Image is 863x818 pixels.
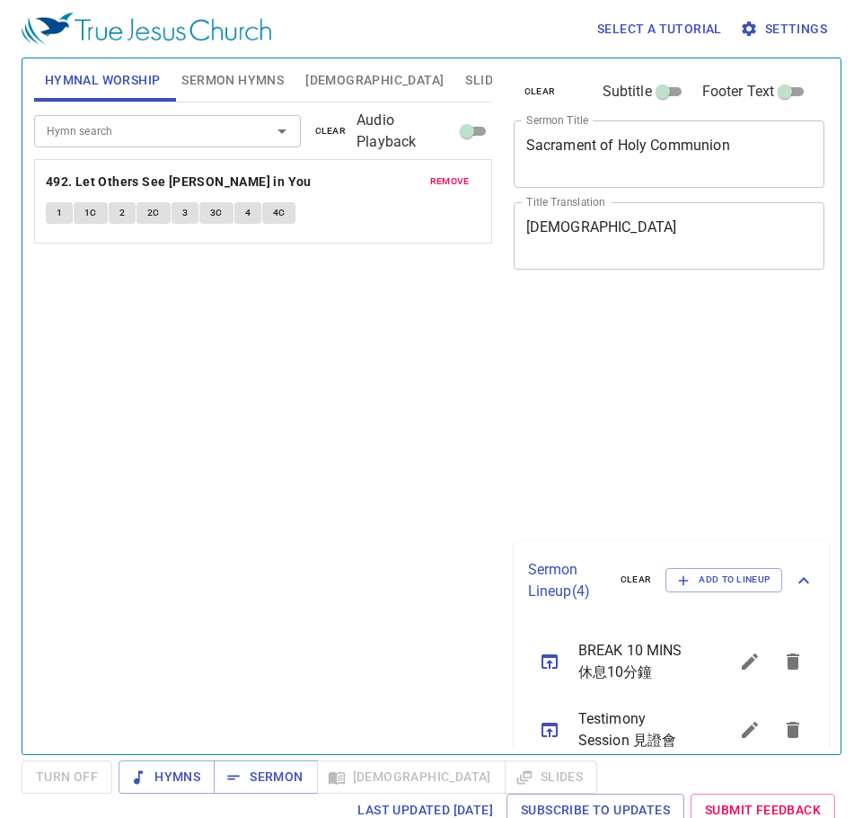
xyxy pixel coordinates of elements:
[22,13,271,45] img: True Jesus Church
[199,202,233,224] button: 3C
[181,69,284,92] span: Sermon Hymns
[590,13,729,46] button: Select a tutorial
[109,202,136,224] button: 2
[182,205,188,221] span: 3
[214,760,317,794] button: Sermon
[46,171,312,193] b: 492. Let Others See [PERSON_NAME] in You
[210,205,223,221] span: 3C
[357,110,456,153] span: Audio Playback
[621,572,652,588] span: clear
[136,202,171,224] button: 2C
[269,119,295,144] button: Open
[702,81,775,102] span: Footer Text
[74,202,108,224] button: 1C
[172,202,198,224] button: 3
[119,205,125,221] span: 2
[46,202,73,224] button: 1
[603,81,652,102] span: Subtitle
[273,205,286,221] span: 4C
[514,81,567,102] button: clear
[514,541,830,620] div: Sermon Lineup(4)clearAdd to Lineup
[133,766,200,788] span: Hymns
[610,569,663,591] button: clear
[528,559,606,602] p: Sermon Lineup ( 4 )
[46,171,314,193] button: 492. Let Others See [PERSON_NAME] in You
[677,572,771,588] span: Add to Lineup
[597,18,722,40] span: Select a tutorial
[245,205,251,221] span: 4
[465,69,507,92] span: Slides
[304,120,357,142] button: clear
[84,205,97,221] span: 1C
[234,202,261,224] button: 4
[526,137,813,171] textarea: Sacrament of Holy Communion
[315,123,347,139] span: clear
[57,205,62,221] span: 1
[524,84,556,100] span: clear
[228,766,303,788] span: Sermon
[578,640,686,683] span: BREAK 10 MINS 休息10分鐘
[506,289,765,534] iframe: from-child
[526,218,813,253] textarea: [DEMOGRAPHIC_DATA]
[262,202,296,224] button: 4C
[430,173,470,190] span: remove
[744,18,827,40] span: Settings
[147,205,160,221] span: 2C
[665,568,782,591] button: Add to Lineup
[45,69,161,92] span: Hymnal Worship
[736,13,834,46] button: Settings
[419,171,480,192] button: remove
[119,760,215,794] button: Hymns
[305,69,444,92] span: [DEMOGRAPHIC_DATA]
[578,708,686,751] span: Testimony Session 見證會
